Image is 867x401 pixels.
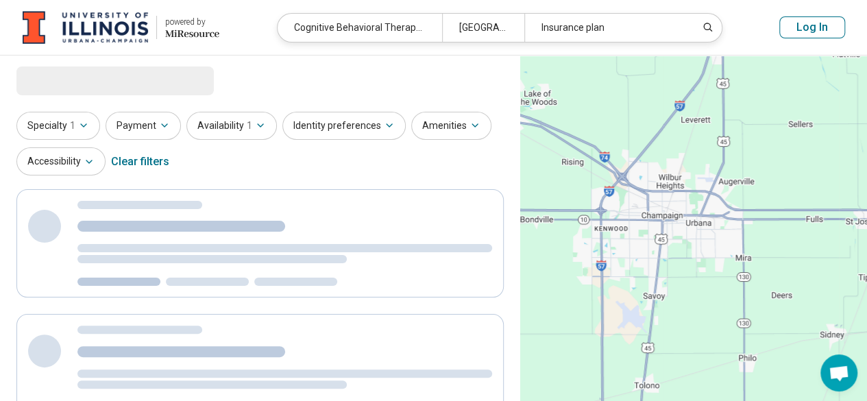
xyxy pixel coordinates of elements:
div: [GEOGRAPHIC_DATA] [442,14,524,42]
button: Payment [106,112,181,140]
img: University of Illinois at Urbana-Champaign [23,11,148,44]
div: Insurance plan [524,14,689,42]
span: Loading... [16,66,132,94]
button: Accessibility [16,147,106,175]
button: Amenities [411,112,491,140]
button: Identity preferences [282,112,406,140]
button: Specialty1 [16,112,100,140]
div: Open chat [820,354,857,391]
div: powered by [165,16,219,28]
span: 1 [70,119,75,133]
button: Availability1 [186,112,277,140]
div: Cognitive Behavioral Therapy (CBT) [278,14,442,42]
a: University of Illinois at Urbana-Champaignpowered by [22,11,219,44]
button: Log In [779,16,845,38]
span: 1 [247,119,252,133]
div: Clear filters [111,145,169,178]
